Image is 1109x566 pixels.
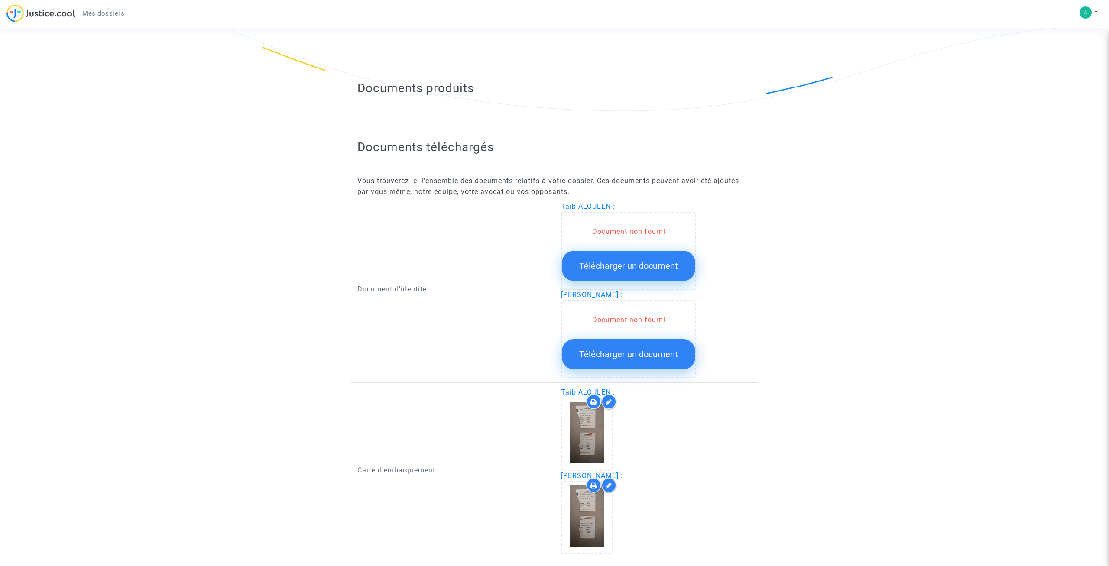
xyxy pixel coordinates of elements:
[6,4,75,22] img: jc-logo.svg
[562,339,695,369] button: Télécharger un document
[562,251,695,281] button: Télécharger un document
[561,388,615,396] span: Taib ALOULEN :
[357,465,548,475] p: Carte d'embarquement
[562,315,695,325] div: Document non fourni
[561,291,623,299] span: [PERSON_NAME] :
[1080,6,1092,19] img: ff158b6402685cd6c2bc4ac15343b900
[561,472,623,480] span: [PERSON_NAME] :
[561,202,615,210] span: Taib ALOULEN :
[562,226,695,237] div: Document non fourni
[82,10,124,17] span: Mes dossiers
[357,139,752,155] h2: Documents téléchargés
[75,7,131,20] a: Mes dossiers
[357,284,548,294] p: Document d'identité
[579,261,678,271] span: Télécharger un document
[579,349,678,359] span: Télécharger un document
[357,81,752,96] h2: Documents produits
[357,177,739,196] span: Vous trouverez ici l’ensemble des documents relatifs à votre dossier. Ces documents peuvent avoir...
